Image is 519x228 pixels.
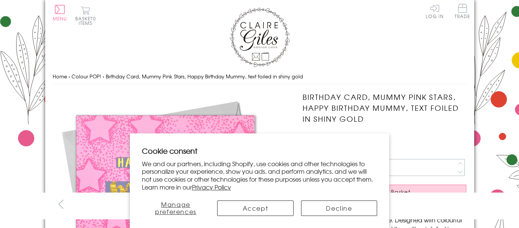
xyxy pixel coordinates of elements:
span: Manage preferences [155,200,196,216]
span: Add to Basket [368,188,411,196]
p: We and our partners, including Shopify, use cookies and other technologies to personalize your ex... [142,160,377,191]
a: Privacy Policy [192,182,231,191]
span: › [68,73,70,80]
button: Basket0 items [75,6,96,25]
h2: Cookie consent [142,145,377,156]
a: Trade [455,4,470,20]
span: 0 items [79,15,96,26]
h1: Birthday Card, Mummy Pink Stars, Happy Birthday Mummy, text foiled in shiny gold [303,92,466,124]
img: Claire Giles Greetings Cards [230,8,290,67]
span: › [103,73,104,80]
span: Trade [455,4,470,18]
span: Birthday Card, Mummy Pink Stars, Happy Birthday Mummy, text foiled in shiny gold [106,73,303,80]
button: Menu [53,5,67,21]
a: Colour POP! [72,73,101,80]
span: COL023 [303,132,326,141]
button: Manage preferences [142,200,210,216]
nav: breadcrumbs [53,69,467,84]
a: Log In [426,4,444,18]
button: Decline [301,200,377,216]
span: Menu [53,15,67,22]
button: prev [53,196,70,213]
button: Accept [217,200,294,216]
a: Home [53,73,67,80]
